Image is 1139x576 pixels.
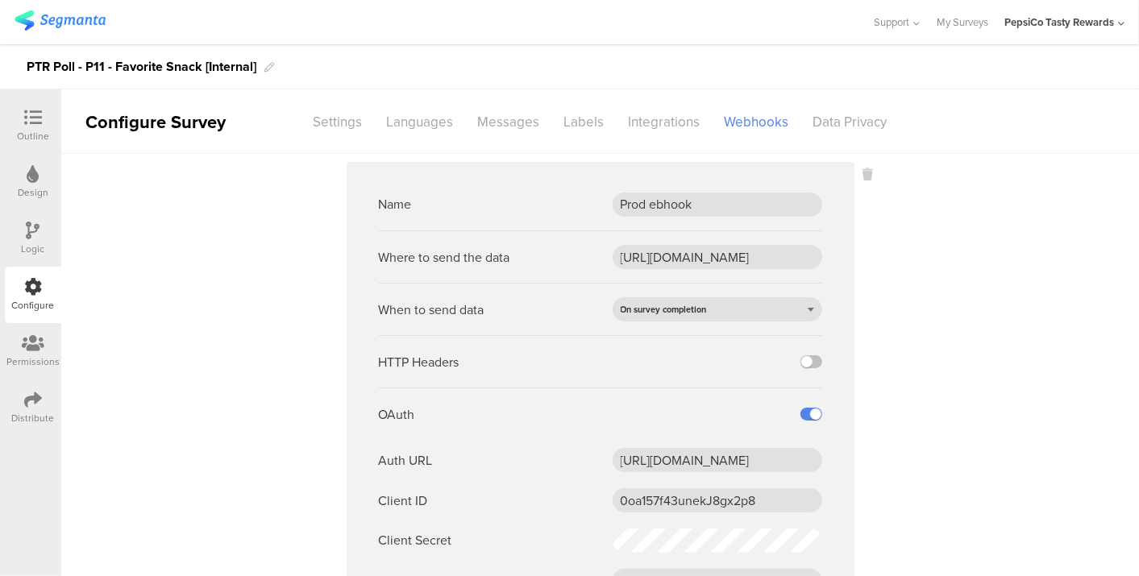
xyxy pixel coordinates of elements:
[875,15,910,30] span: Support
[552,108,617,136] div: Labels
[379,531,452,549] div: Client Secret
[22,242,45,256] div: Logic
[375,108,466,136] div: Languages
[466,108,552,136] div: Messages
[379,405,415,424] div: OAuth
[61,109,247,135] div: Configure Survey
[613,193,822,217] input: Hook Name
[6,354,60,369] div: Permissions
[1004,15,1114,30] div: PepsiCo Tasty Rewards
[15,10,106,31] img: segmanta logo
[379,451,433,470] div: Auth URL
[12,411,55,425] div: Distribute
[12,298,55,313] div: Configure
[301,108,375,136] div: Settings
[617,108,713,136] div: Integrations
[379,248,510,267] div: Where to send the data
[17,129,49,143] div: Outline
[621,303,707,316] span: On survey completion
[18,185,48,200] div: Design
[613,245,822,269] input: URL - http(s)://...
[379,300,484,319] div: When to send data
[379,195,412,213] div: Name
[379,491,428,510] div: Client ID
[801,108,900,136] div: Data Privacy
[713,108,801,136] div: Webhooks
[27,54,256,80] div: PTR Poll - P11 - Favorite Snack [Internal]
[379,353,459,371] div: HTTP Headers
